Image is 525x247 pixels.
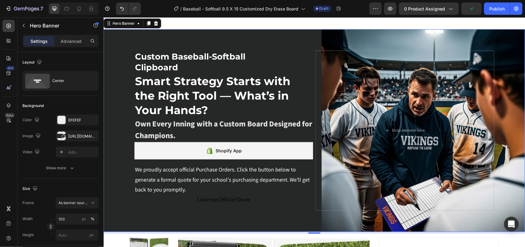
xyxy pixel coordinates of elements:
[183,6,299,12] span: Baseball - Softball 9.5 X 15 Customized Dry Erase Board
[56,213,99,224] input: px%
[404,6,445,12] span: 0 product assigned
[22,232,34,238] label: Height
[104,17,525,247] iframe: Design area
[89,233,94,237] span: px
[2,2,46,15] button: 7
[89,215,96,223] button: px
[82,216,86,222] div: px
[94,179,147,186] button: Generate Official Quote
[80,215,88,223] button: %
[22,185,39,193] div: Size
[31,148,209,178] p: We proudly accept official Purchase Orders. Click the button below to generate a formal quote for...
[22,132,42,140] div: Image
[489,6,505,12] div: Publish
[5,113,15,118] div: Beta
[22,58,43,67] div: Layout
[181,6,182,12] span: /
[68,150,97,155] div: Add...
[46,165,75,171] div: Show more
[61,38,82,44] p: Advanced
[52,74,90,88] div: Center
[289,111,321,116] div: Drop element here
[484,2,510,15] button: Publish
[22,163,99,174] button: Show more
[399,2,459,15] button: 0 product assigned
[112,130,138,137] div: Shopify App
[320,6,329,11] span: Draft
[22,216,33,222] label: Width
[58,200,89,206] span: As banner source
[30,38,48,44] p: Settings
[30,22,82,29] p: Hero Banner
[22,148,41,156] div: Video
[22,116,41,124] div: Color
[504,217,519,232] div: Open Intercom Messenger
[6,66,15,71] div: 450
[8,3,32,9] div: Hero Banner
[22,103,44,109] div: Background
[56,197,99,208] button: As banner source
[91,216,94,222] div: %
[68,134,97,139] div: [URL][DOMAIN_NAME]
[56,229,99,241] input: px
[22,200,34,206] label: Frame
[116,2,141,15] div: Undo/Redo
[40,5,43,12] p: 7
[68,117,97,123] div: EFEFEF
